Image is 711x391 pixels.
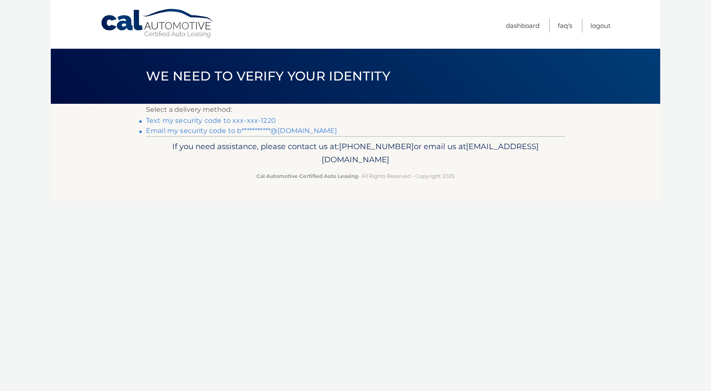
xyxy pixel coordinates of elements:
[152,172,559,180] p: - All Rights Reserved - Copyright 2025
[146,104,565,116] p: Select a delivery method:
[256,173,358,179] strong: Cal Automotive Certified Auto Leasing
[146,68,390,84] span: We need to verify your identity
[146,116,276,125] a: Text my security code to xxx-xxx-1220
[339,141,414,151] span: [PHONE_NUMBER]
[100,8,215,39] a: Cal Automotive
[152,140,559,167] p: If you need assistance, please contact us at: or email us at
[558,19,572,33] a: FAQ's
[590,19,611,33] a: Logout
[506,19,540,33] a: Dashboard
